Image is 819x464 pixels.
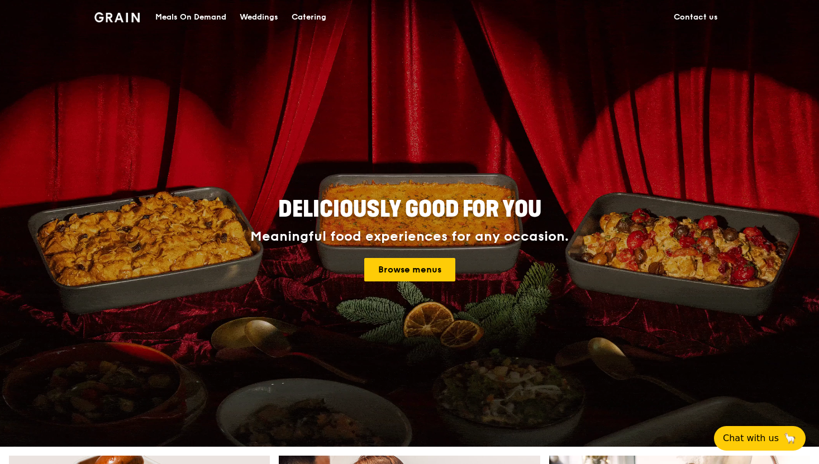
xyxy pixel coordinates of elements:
div: Catering [292,1,326,34]
span: Chat with us [723,432,779,445]
a: Catering [285,1,333,34]
img: Grain [94,12,140,22]
a: Browse menus [364,258,455,281]
div: Meals On Demand [155,1,226,34]
div: Weddings [240,1,278,34]
button: Chat with us🦙 [714,426,806,451]
a: Weddings [233,1,285,34]
div: Meaningful food experiences for any occasion. [208,229,611,245]
span: 🦙 [783,432,797,445]
a: Contact us [667,1,725,34]
span: Deliciously good for you [278,196,541,223]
